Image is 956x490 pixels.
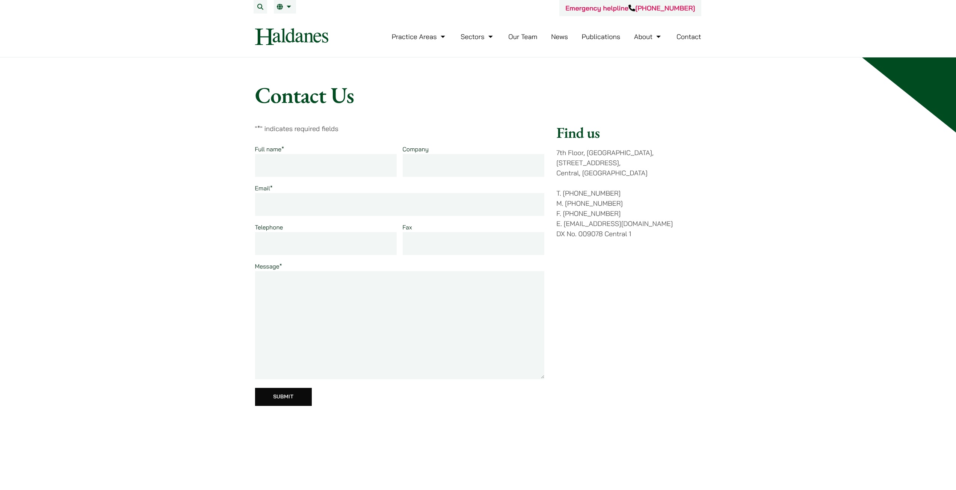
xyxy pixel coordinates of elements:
[255,81,701,109] h1: Contact Us
[403,145,429,153] label: Company
[556,188,701,239] p: T. [PHONE_NUMBER] M. [PHONE_NUMBER] F. [PHONE_NUMBER] E. [EMAIL_ADDRESS][DOMAIN_NAME] DX No. 0090...
[255,28,328,45] img: Logo of Haldanes
[255,223,283,231] label: Telephone
[255,184,273,192] label: Email
[556,148,701,178] p: 7th Floor, [GEOGRAPHIC_DATA], [STREET_ADDRESS], Central, [GEOGRAPHIC_DATA]
[255,145,284,153] label: Full name
[677,32,701,41] a: Contact
[556,124,701,142] h2: Find us
[461,32,494,41] a: Sectors
[255,262,282,270] label: Message
[634,32,663,41] a: About
[508,32,537,41] a: Our Team
[255,124,545,134] p: " " indicates required fields
[255,388,312,406] input: Submit
[551,32,568,41] a: News
[582,32,621,41] a: Publications
[565,4,695,12] a: Emergency helpline[PHONE_NUMBER]
[277,4,293,10] a: EN
[392,32,447,41] a: Practice Areas
[403,223,412,231] label: Fax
